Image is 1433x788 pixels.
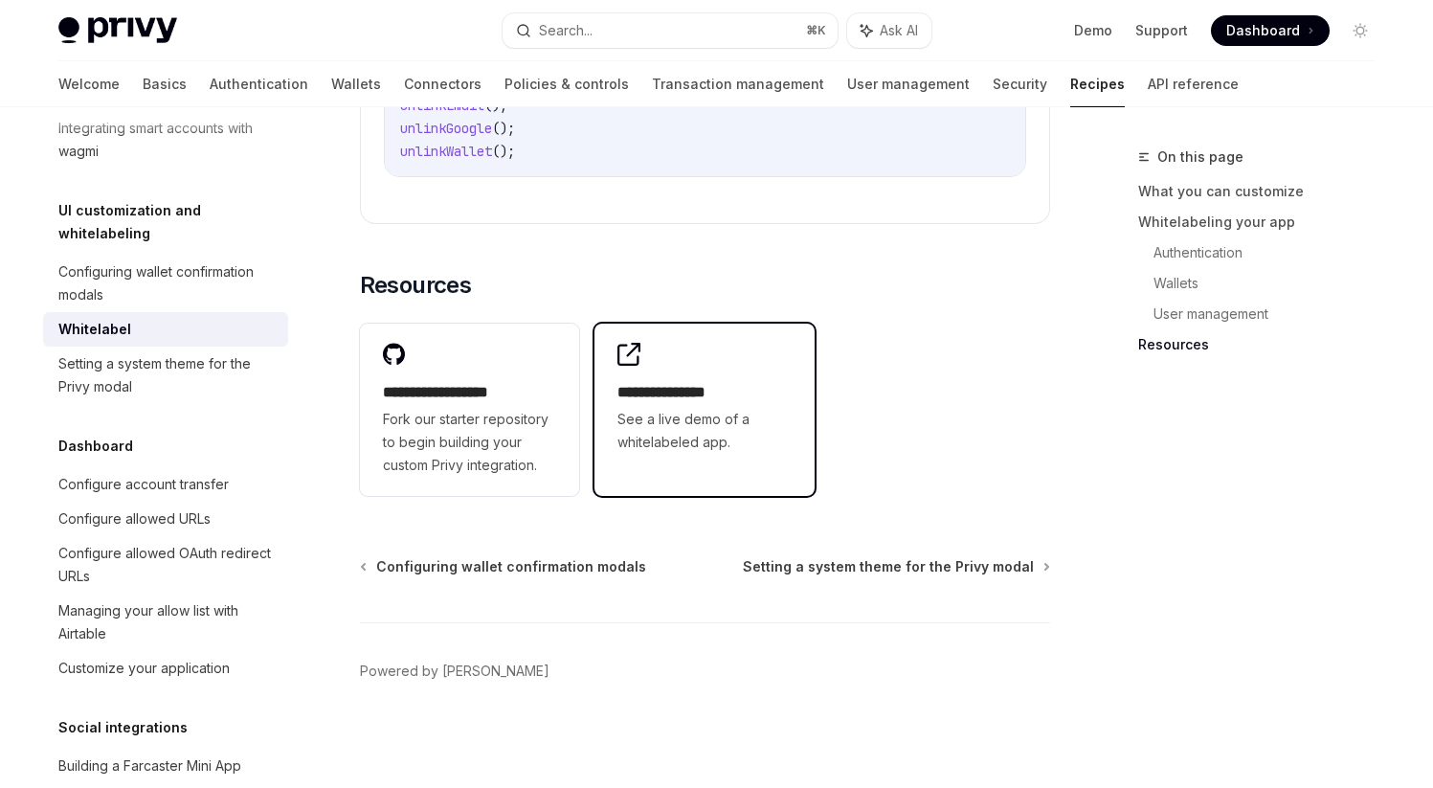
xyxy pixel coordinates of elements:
a: Recipes [1070,61,1125,107]
div: Building a Farcaster Mini App [58,754,241,777]
div: Setting a system theme for the Privy modal [58,352,277,398]
div: Configure allowed URLs [58,507,211,530]
span: unlinkGoogle [400,120,492,137]
a: Policies & controls [504,61,629,107]
span: Dashboard [1226,21,1300,40]
button: Toggle dark mode [1345,15,1376,46]
a: Building a Farcaster Mini App [43,749,288,783]
a: Integrating smart accounts with wagmi [43,111,288,169]
div: Configure allowed OAuth redirect URLs [58,542,277,588]
div: Integrating smart accounts with wagmi [58,117,277,163]
div: Configuring wallet confirmation modals [58,260,277,306]
span: unlinkWallet [400,143,492,160]
a: User management [1153,299,1391,329]
a: Customize your application [43,651,288,686]
a: Powered by [PERSON_NAME] [360,662,549,681]
a: Configure allowed URLs [43,502,288,536]
div: Configure account transfer [58,473,229,496]
span: Setting a system theme for the Privy modal [743,557,1034,576]
button: Search...⌘K [503,13,838,48]
span: ⌘ K [806,23,826,38]
a: Connectors [404,61,481,107]
a: Welcome [58,61,120,107]
a: Configuring wallet confirmation modals [362,557,646,576]
a: Security [993,61,1047,107]
a: Configuring wallet confirmation modals [43,255,288,312]
span: Configuring wallet confirmation modals [376,557,646,576]
div: Whitelabel [58,318,131,341]
a: Demo [1074,21,1112,40]
span: Resources [360,270,472,301]
a: Whitelabel [43,312,288,347]
a: API reference [1148,61,1239,107]
a: Basics [143,61,187,107]
a: Managing your allow list with Airtable [43,594,288,651]
a: User management [847,61,970,107]
a: Resources [1138,329,1391,360]
a: Configure allowed OAuth redirect URLs [43,536,288,594]
span: (); [492,120,515,137]
span: On this page [1157,146,1243,169]
h5: Social integrations [58,716,188,739]
a: Setting a system theme for the Privy modal [743,557,1048,576]
a: Setting a system theme for the Privy modal [43,347,288,404]
a: Transaction management [652,61,824,107]
a: Wallets [331,61,381,107]
a: Whitelabeling your app [1138,207,1391,237]
h5: UI customization and whitelabeling [58,199,288,245]
a: **** **** **** ***Fork our starter repository to begin building your custom Privy integration. [360,324,580,496]
a: Wallets [1153,268,1391,299]
span: Fork our starter repository to begin building your custom Privy integration. [383,408,557,477]
a: Configure account transfer [43,467,288,502]
div: Managing your allow list with Airtable [58,599,277,645]
h5: Dashboard [58,435,133,458]
div: Customize your application [58,657,230,680]
span: Ask AI [880,21,918,40]
button: Ask AI [847,13,931,48]
a: Support [1135,21,1188,40]
img: light logo [58,17,177,44]
span: (); [492,143,515,160]
a: What you can customize [1138,176,1391,207]
a: Authentication [1153,237,1391,268]
a: Authentication [210,61,308,107]
span: See a live demo of a whitelabeled app. [617,408,792,454]
a: Dashboard [1211,15,1330,46]
div: Search... [539,19,593,42]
